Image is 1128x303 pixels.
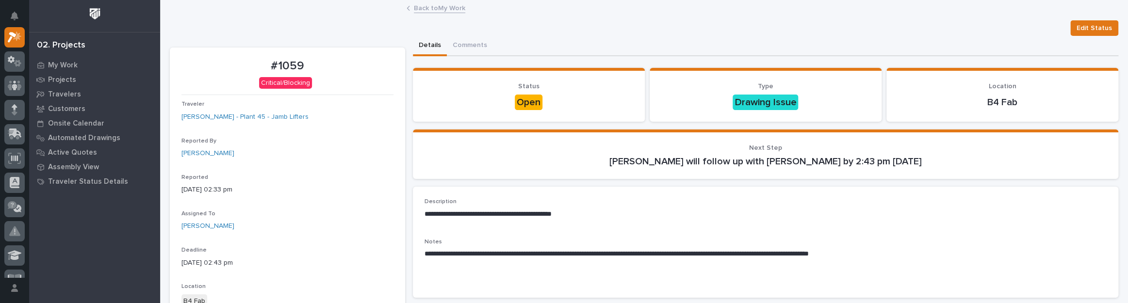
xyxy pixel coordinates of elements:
[181,148,234,159] a: [PERSON_NAME]
[181,185,393,195] p: [DATE] 02:33 pm
[4,6,25,26] button: Notifications
[425,239,442,245] span: Notes
[259,77,312,89] div: Critical/Blocking
[29,116,160,130] a: Onsite Calendar
[181,175,208,180] span: Reported
[181,284,206,289] span: Location
[29,87,160,101] a: Travelers
[733,95,798,110] div: Drawing Issue
[758,83,773,90] span: Type
[48,61,78,70] p: My Work
[48,105,85,113] p: Customers
[447,36,493,56] button: Comments
[425,199,457,205] span: Description
[48,76,76,84] p: Projects
[48,90,81,99] p: Travelers
[29,101,160,116] a: Customers
[181,247,207,253] span: Deadline
[181,101,204,107] span: Traveler
[29,72,160,87] a: Projects
[181,221,234,231] a: [PERSON_NAME]
[29,130,160,145] a: Automated Drawings
[1077,22,1112,34] span: Edit Status
[48,148,97,157] p: Active Quotes
[1070,20,1118,36] button: Edit Status
[37,40,85,51] div: 02. Projects
[988,83,1016,90] span: Location
[48,177,128,186] p: Traveler Status Details
[48,163,99,172] p: Assembly View
[48,119,104,128] p: Onsite Calendar
[515,95,542,110] div: Open
[86,5,104,23] img: Workspace Logo
[181,211,215,217] span: Assigned To
[425,156,1107,167] p: [PERSON_NAME] will follow up with [PERSON_NAME] by 2:43 pm [DATE]
[898,96,1107,108] p: B4 Fab
[48,134,120,143] p: Automated Drawings
[181,258,393,268] p: [DATE] 02:43 pm
[29,174,160,189] a: Traveler Status Details
[12,12,25,27] div: Notifications
[181,138,216,144] span: Reported By
[413,36,447,56] button: Details
[181,59,393,73] p: #1059
[181,112,309,122] a: [PERSON_NAME] - Plant 45 - Jamb Lifters
[29,145,160,159] a: Active Quotes
[29,159,160,174] a: Assembly View
[518,83,539,90] span: Status
[29,58,160,72] a: My Work
[749,144,782,151] span: Next Step
[414,2,465,13] a: Back toMy Work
